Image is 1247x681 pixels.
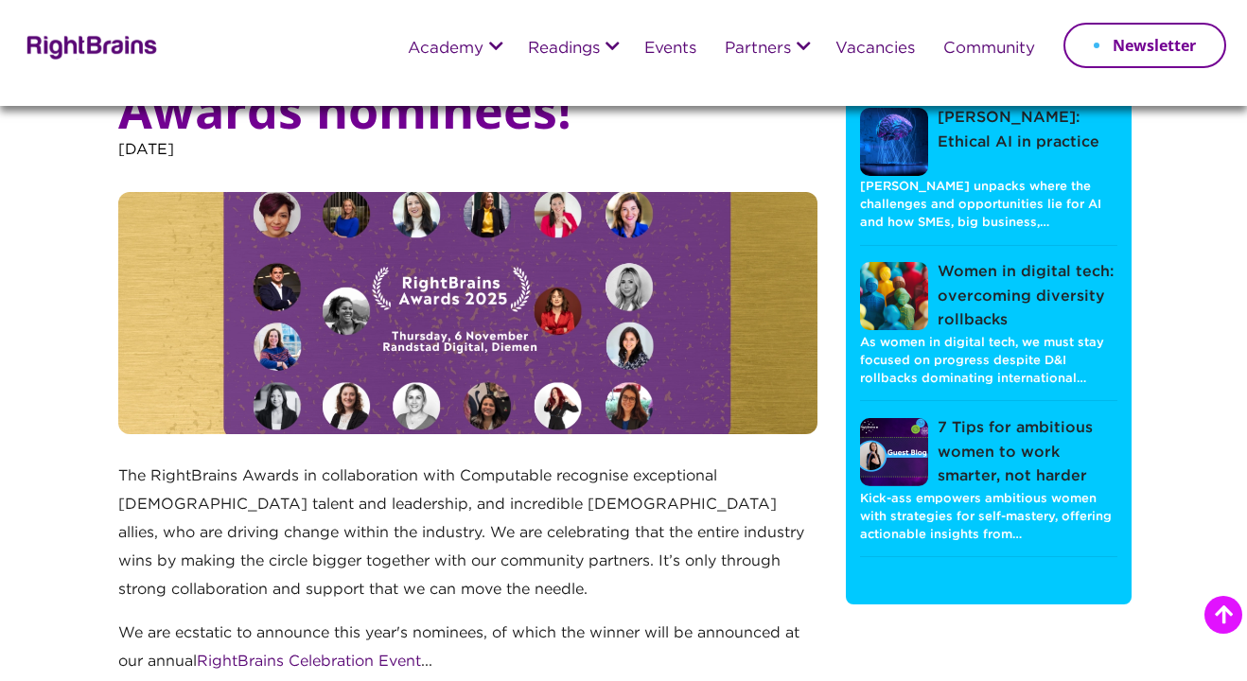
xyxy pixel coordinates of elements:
[860,489,1117,545] p: Kick-ass empowers ambitious women with strategies for self-mastery, offering actionable insights ...
[21,32,158,60] img: Rightbrains
[860,106,1117,177] a: [PERSON_NAME]: Ethical AI in practice
[118,28,817,136] h1: Meet the 2025 RightBrains Awards nominees!
[1063,23,1226,68] a: Newsletter
[528,41,600,58] a: Readings
[860,260,1117,333] a: Women in digital tech: overcoming diversity rollbacks
[860,416,1117,489] a: 7 Tips for ambitious women to work smarter, not harder
[644,41,696,58] a: Events
[118,136,817,192] p: [DATE]
[197,655,421,669] a: RightBrains Celebration Event
[835,41,915,58] a: Vacancies
[860,177,1117,233] p: [PERSON_NAME] unpacks where the challenges and opportunities lie for AI and how SMEs, big business,…
[408,41,483,58] a: Academy
[725,41,791,58] a: Partners
[118,463,817,620] p: The RightBrains Awards in collaboration with Computable recognise exceptional [DEMOGRAPHIC_DATA] ...
[943,41,1035,58] a: Community
[860,333,1117,389] p: As women in digital tech, we must stay focused on progress despite D&I rollbacks dominating inter...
